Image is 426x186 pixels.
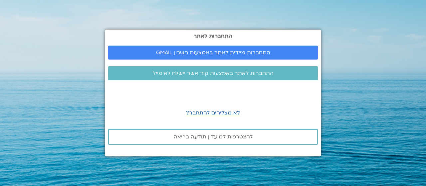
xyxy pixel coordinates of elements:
[153,70,274,76] span: התחברות לאתר באמצעות קוד אשר יישלח לאימייל
[108,129,318,145] a: להצטרפות למועדון תודעה בריאה
[108,46,318,60] a: התחברות מיידית לאתר באמצעות חשבון GMAIL
[108,33,318,39] h2: התחברות לאתר
[156,50,270,56] span: התחברות מיידית לאתר באמצעות חשבון GMAIL
[186,109,240,116] a: לא מצליחים להתחבר?
[174,134,253,140] span: להצטרפות למועדון תודעה בריאה
[108,66,318,80] a: התחברות לאתר באמצעות קוד אשר יישלח לאימייל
